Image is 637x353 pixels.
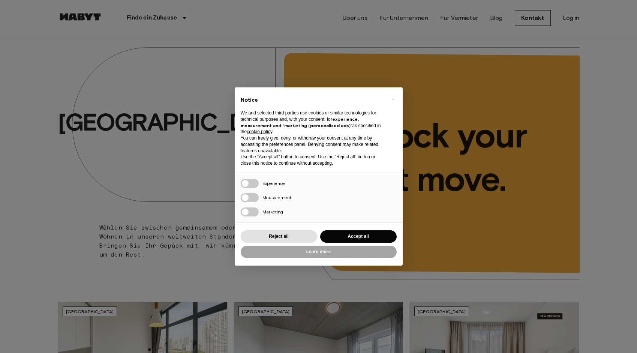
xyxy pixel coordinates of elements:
button: Accept all [320,230,397,243]
a: cookie policy [247,129,272,134]
p: We and selected third parties use cookies or similar technologies for technical purposes and, wit... [241,110,385,135]
span: Marketing [262,209,283,215]
button: Close this notice [387,93,399,105]
span: Measurement [262,195,291,200]
p: You can freely give, deny, or withdraw your consent at any time by accessing the preferences pane... [241,135,385,154]
strong: experience, measurement and “marketing (personalized ads)” [241,116,359,128]
p: Use the “Accept all” button to consent. Use the “Reject all” button or close this notice to conti... [241,154,385,167]
button: Reject all [241,230,317,243]
h2: Notice [241,96,385,104]
span: Experience [262,180,285,186]
span: × [391,95,394,104]
button: Learn more [241,246,397,258]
